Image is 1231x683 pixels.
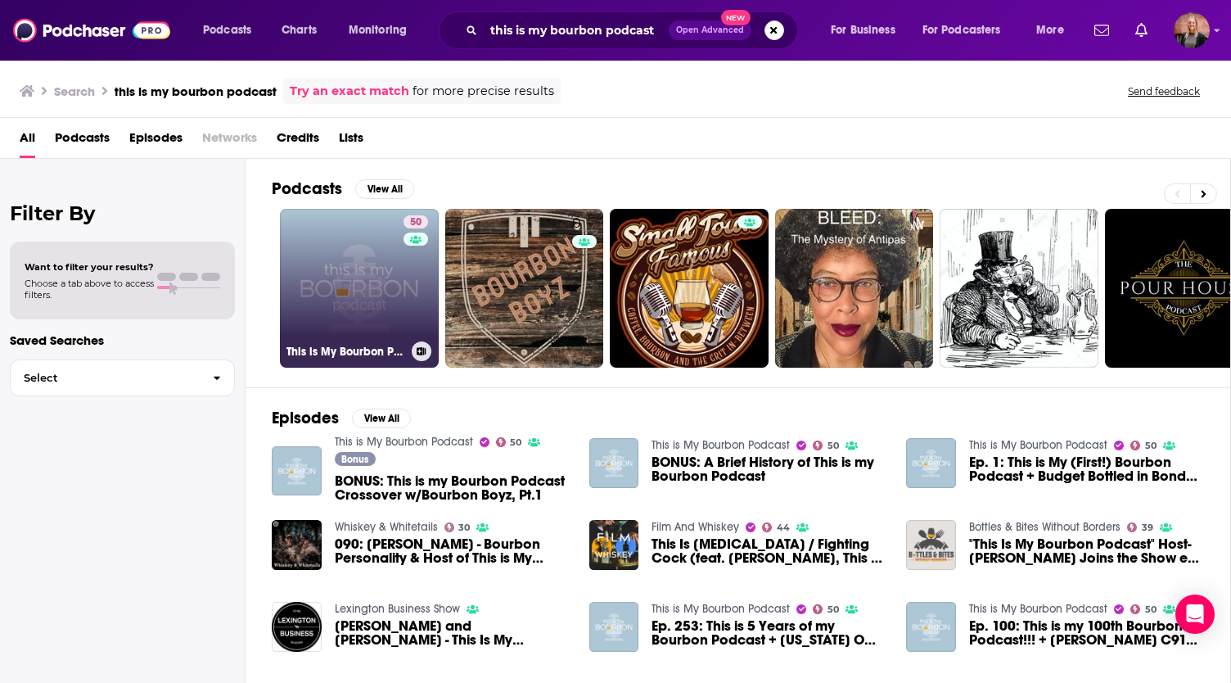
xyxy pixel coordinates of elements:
img: 090: Perry Ritter - Bourbon Personality & Host of This is My Bourbon Podcast [272,520,322,570]
span: All [20,124,35,158]
a: 50 [404,215,428,228]
a: Ep. 1: This is My (First!) Bourbon Podcast + Budget Bottled in Bond Bourbon Battle [906,438,956,488]
img: BONUS: A Brief History of This is my Bourbon Podcast [589,438,639,488]
button: open menu [192,17,273,43]
span: 50 [410,215,422,231]
span: Want to filter your results? [25,261,154,273]
a: Whiskey & Whitetails [335,520,438,534]
span: Open Advanced [676,26,744,34]
span: Bonus [341,455,368,464]
button: open menu [912,17,1025,43]
span: 090: [PERSON_NAME] - Bourbon Personality & Host of This is My Bourbon Podcast [335,537,570,565]
a: Episodes [129,124,183,158]
button: View All [352,409,411,428]
img: Perry Ritter and Eric Smith - This Is My Bourbon Podcast [272,602,322,652]
a: Film And Whiskey [652,520,739,534]
a: This is My Bourbon Podcast [969,602,1107,616]
a: Charts [271,17,327,43]
a: 090: Perry Ritter - Bourbon Personality & Host of This is My Bourbon Podcast [335,537,570,565]
a: Ep. 100: This is my 100th Bourbon Podcast!!! + Elijah Craig C919 Review [969,619,1204,647]
p: Saved Searches [10,332,235,348]
div: 0 [572,215,597,361]
a: Bottles & Bites Without Borders [969,520,1121,534]
a: Try an exact match [290,82,409,101]
a: This Is Spinal Tap / Fighting Cock (feat. Perry Ritter, This Is My Bourbon Podcast) [589,520,639,570]
span: 50 [827,606,839,613]
h3: This is My Bourbon Podcast [286,345,405,359]
a: BONUS: A Brief History of This is my Bourbon Podcast [652,455,886,483]
h3: Search [54,84,95,99]
button: Open AdvancedNew [669,20,751,40]
button: View All [355,179,414,199]
button: Show profile menu [1174,12,1210,48]
a: Podcasts [55,124,110,158]
span: Choose a tab above to access filters. [25,278,154,301]
a: 50 [813,604,839,614]
img: Ep. 100: This is my 100th Bourbon Podcast!!! + Elijah Craig C919 Review [906,602,956,652]
a: Lexington Business Show [335,602,460,616]
span: For Podcasters [922,19,1001,42]
a: Lists [339,124,363,158]
span: Ep. 253: This is 5 Years of my Bourbon Podcast + [US_STATE] Owl Takumi Edition Review [652,619,886,647]
div: Search podcasts, credits, & more... [454,11,814,49]
span: Monitoring [349,19,407,42]
span: 30 [458,524,470,531]
span: 44 [777,524,790,531]
button: Send feedback [1123,84,1205,98]
a: Ep. 253: This is 5 Years of my Bourbon Podcast + Kentucky Owl Takumi Edition Review [652,619,886,647]
span: 50 [1145,606,1157,613]
img: Podchaser - Follow, Share and Rate Podcasts [13,15,170,46]
span: Select [11,373,200,383]
span: Podcasts [203,19,251,42]
h2: Podcasts [272,179,342,199]
span: 50 [1145,442,1157,450]
button: open menu [337,17,428,43]
button: open menu [1025,17,1084,43]
span: Networks [202,124,257,158]
span: Ep. 100: This is my 100th Bourbon Podcast!!! + [PERSON_NAME] C919 Review [969,619,1204,647]
a: 50 [1130,604,1157,614]
img: Ep. 253: This is 5 Years of my Bourbon Podcast + Kentucky Owl Takumi Edition Review [589,602,639,652]
span: This Is [MEDICAL_DATA] / Fighting Cock (feat. [PERSON_NAME], This Is My Bourbon Podcast) [652,537,886,565]
a: Credits [277,124,319,158]
a: 30 [444,522,471,532]
span: 50 [827,442,839,450]
a: Show notifications dropdown [1129,16,1154,44]
img: User Profile [1174,12,1210,48]
a: 39 [1127,522,1153,532]
a: PodcastsView All [272,179,414,199]
h2: Filter By [10,201,235,225]
span: New [721,10,751,25]
span: [PERSON_NAME] and [PERSON_NAME] - This Is My Bourbon Podcast [335,619,570,647]
a: Perry Ritter and Eric Smith - This Is My Bourbon Podcast [335,619,570,647]
div: Open Intercom Messenger [1175,595,1215,634]
span: Logged in as kara_new [1174,12,1210,48]
a: Ep. 1: This is My (First!) Bourbon Podcast + Budget Bottled in Bond Bourbon Battle [969,455,1204,483]
a: EpisodesView All [272,408,411,428]
a: This is My Bourbon Podcast [335,435,473,449]
img: BONUS: This is my Bourbon Podcast Crossover w/Bourbon Boyz, Pt.1 [272,446,322,496]
a: This is My Bourbon Podcast [652,602,790,616]
span: for more precise results [413,82,554,101]
a: "This Is My Bourbon Podcast" Host- Perry Joins the Show ep. 52 [906,520,956,570]
a: 50 [1130,441,1157,450]
span: "This Is My Bourbon Podcast" Host- [PERSON_NAME] Joins the Show ep. 52 [969,537,1204,565]
a: This is My Bourbon Podcast [652,438,790,452]
a: 0 [445,209,604,368]
span: For Business [831,19,895,42]
input: Search podcasts, credits, & more... [484,17,669,43]
h3: this is my bourbon podcast [115,84,277,99]
a: BONUS: This is my Bourbon Podcast Crossover w/Bourbon Boyz, Pt.1 [335,474,570,502]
